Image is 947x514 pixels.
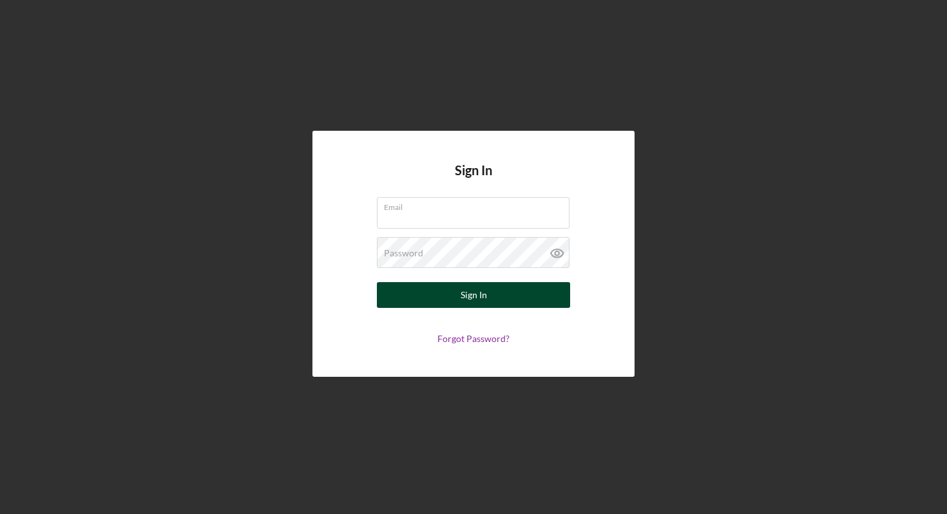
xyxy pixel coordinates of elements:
[377,282,570,308] button: Sign In
[384,198,569,212] label: Email
[437,333,510,344] a: Forgot Password?
[461,282,487,308] div: Sign In
[384,248,423,258] label: Password
[455,163,492,197] h4: Sign In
